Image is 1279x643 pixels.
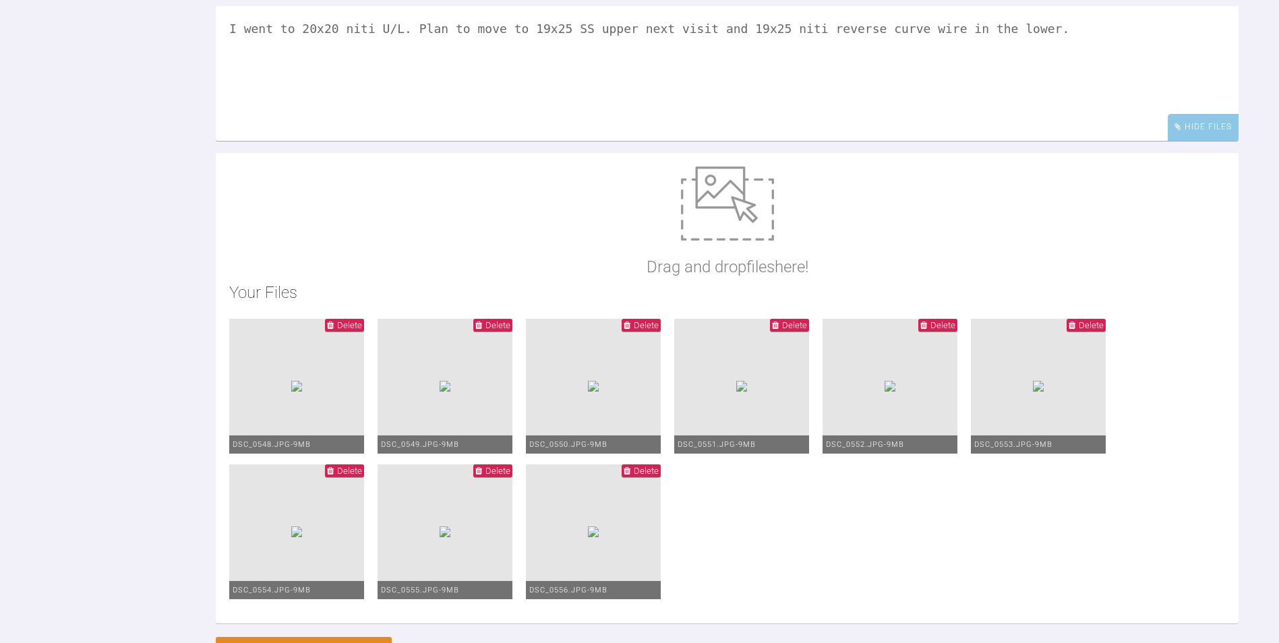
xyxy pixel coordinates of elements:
span: Delete [1079,320,1104,330]
span: Delete [930,320,955,330]
img: edd21975-bd38-426e-be1c-1ad9097980fa [291,526,302,537]
span: Delete [485,466,510,476]
span: Delete [634,466,659,476]
span: DSC_0548.JPG - 9MB [233,440,311,449]
span: DSC_0555.JPG - 9MB [381,586,459,594]
span: DSC_0554.JPG - 9MB [233,586,311,594]
img: 0a756ff6-6d8c-4578-a6e8-473fa2bfa662 [736,381,747,392]
h2: Your Files [229,280,1225,305]
img: bf20abbb-a372-497d-8a6f-578e18cf7cca [291,381,302,392]
p: Drag and drop files here! [647,254,808,280]
img: f1d76f15-5390-40cb-809a-9fc5b5612c34 [885,381,895,392]
span: Delete [634,320,659,330]
span: Delete [337,466,362,476]
textarea: I went to 20x20 niti U/L. Plan to move to 19x25 SS upper next visit and 19x25 niti reverse curve ... [216,6,1239,141]
span: DSC_0556.JPG - 9MB [529,586,607,594]
img: b7ddf6ab-5e52-4700-b130-6eb0c29a2ae5 [440,381,450,392]
span: Delete [485,320,510,330]
span: Delete [782,320,807,330]
span: Delete [337,320,362,330]
img: 672d6f72-fad8-4754-af74-fece7b81ac99 [588,381,599,392]
img: d062cdf0-129a-4bb1-ad58-151e6c65c31c [1033,381,1044,392]
div: Hide Files [1168,114,1239,140]
span: DSC_0550.JPG - 9MB [529,440,607,449]
span: DSC_0551.JPG - 9MB [678,440,756,449]
span: DSC_0553.JPG - 9MB [974,440,1052,449]
span: DSC_0549.JPG - 9MB [381,440,459,449]
span: DSC_0552.JPG - 9MB [826,440,904,449]
img: 9080e62f-d1ef-4036-b0fa-6a0c51bf22f9 [440,526,450,537]
img: 823aa159-f79c-4fce-9e8a-3d4d1608440e [588,526,599,537]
